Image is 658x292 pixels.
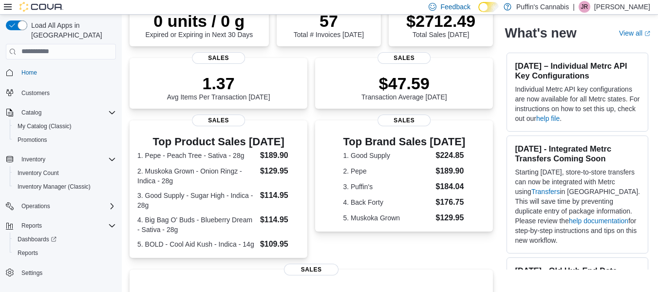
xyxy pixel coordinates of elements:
a: help documentation [569,217,628,225]
p: Puffin's Cannabis [516,1,569,13]
p: Individual Metrc API key configurations are now available for all Metrc states. For instructions ... [515,84,640,123]
h3: [DATE] - Integrated Metrc Transfers Coming Soon [515,144,640,163]
div: Total # Invoices [DATE] [294,11,364,39]
span: Inventory [21,156,45,163]
dd: $129.95 [260,165,300,177]
dd: $114.95 [260,190,300,201]
button: Inventory Manager (Classic) [10,180,120,194]
dd: $189.90 [260,150,300,161]
span: Reports [18,220,116,232]
p: 1.37 [167,74,270,93]
span: Sales [192,52,245,64]
span: Sales [192,115,245,126]
h3: [DATE] – Individual Metrc API Key Configurations [515,61,640,80]
button: Promotions [10,133,120,147]
span: Catalog [18,107,116,118]
a: Customers [18,87,54,99]
dt: 4. Big Bag O' Buds - Blueberry Dream - Sativa - 28g [137,215,256,234]
button: Home [2,65,120,79]
button: Customers [2,85,120,99]
span: Inventory Manager (Classic) [14,181,116,193]
span: Inventory Manager (Classic) [18,183,91,191]
button: Inventory [2,153,120,166]
button: Operations [18,200,54,212]
button: Inventory Count [10,166,120,180]
span: Dashboards [14,234,116,245]
dd: $109.95 [260,238,300,250]
h3: Top Brand Sales [DATE] [343,136,465,148]
span: Customers [21,89,50,97]
dt: 4. Back Forty [343,197,432,207]
span: Reports [21,222,42,230]
button: Operations [2,199,120,213]
span: My Catalog (Classic) [14,120,116,132]
span: Settings [18,267,116,279]
button: Reports [18,220,46,232]
dt: 3. Puffin's [343,182,432,192]
dt: 1. Pepe - Peach Tree - Sativa - 28g [137,151,256,160]
a: Promotions [14,134,51,146]
button: My Catalog (Classic) [10,119,120,133]
a: Inventory Count [14,167,63,179]
p: $2712.49 [406,11,475,31]
a: help file [536,115,560,122]
span: Inventory Count [14,167,116,179]
div: Total Sales [DATE] [406,11,475,39]
span: Inventory [18,154,116,165]
span: Promotions [18,136,47,144]
span: Feedback [440,2,470,12]
span: Settings [21,269,42,277]
span: Reports [14,247,116,259]
span: Dashboards [18,235,56,243]
span: JR [581,1,588,13]
a: Home [18,67,41,78]
dt: 2. Muskoka Grown - Onion Ringz - Indica - 28g [137,166,256,186]
dd: $184.04 [436,181,466,193]
dt: 2. Pepe [343,166,432,176]
button: Settings [2,266,120,280]
a: Reports [14,247,42,259]
dd: $114.95 [260,214,300,226]
dt: 3. Good Supply - Sugar High - Indica - 28g [137,191,256,210]
a: View allExternal link [619,29,650,37]
a: Dashboards [10,233,120,246]
dt: 5. BOLD - Cool Aid Kush - Indica - 14g [137,239,256,249]
dt: 5. Muskoka Grown [343,213,432,223]
dd: $189.90 [436,165,466,177]
button: Catalog [2,106,120,119]
span: Sales [377,115,431,126]
div: Avg Items Per Transaction [DATE] [167,74,270,101]
input: Dark Mode [478,2,499,12]
span: Dark Mode [478,12,479,13]
span: Home [18,66,116,78]
span: Customers [18,86,116,98]
span: Promotions [14,134,116,146]
dt: 1. Good Supply [343,151,432,160]
dd: $176.75 [436,196,466,208]
div: Jordan Russell [579,1,590,13]
button: Reports [10,246,120,260]
p: Starting [DATE], store-to-store transfers can now be integrated with Metrc using in [GEOGRAPHIC_D... [515,167,640,245]
button: Catalog [18,107,45,118]
span: Operations [21,202,50,210]
div: Transaction Average [DATE] [361,74,447,101]
dd: $224.85 [436,150,466,161]
h2: What's new [505,25,576,41]
span: Operations [18,200,116,212]
svg: External link [644,31,650,37]
button: Reports [2,219,120,233]
h3: [DATE] - Old Hub End Date [515,266,640,275]
a: Inventory Manager (Classic) [14,181,94,193]
span: Catalog [21,109,41,117]
p: 0 units / 0 g [145,11,253,31]
img: Cova [19,2,63,12]
span: Home [21,69,37,77]
span: Sales [284,264,338,275]
p: [PERSON_NAME] [594,1,650,13]
a: Transfers [531,188,560,195]
p: 57 [294,11,364,31]
span: Sales [377,52,431,64]
span: Reports [18,249,38,257]
p: $47.59 [361,74,447,93]
p: | [573,1,575,13]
